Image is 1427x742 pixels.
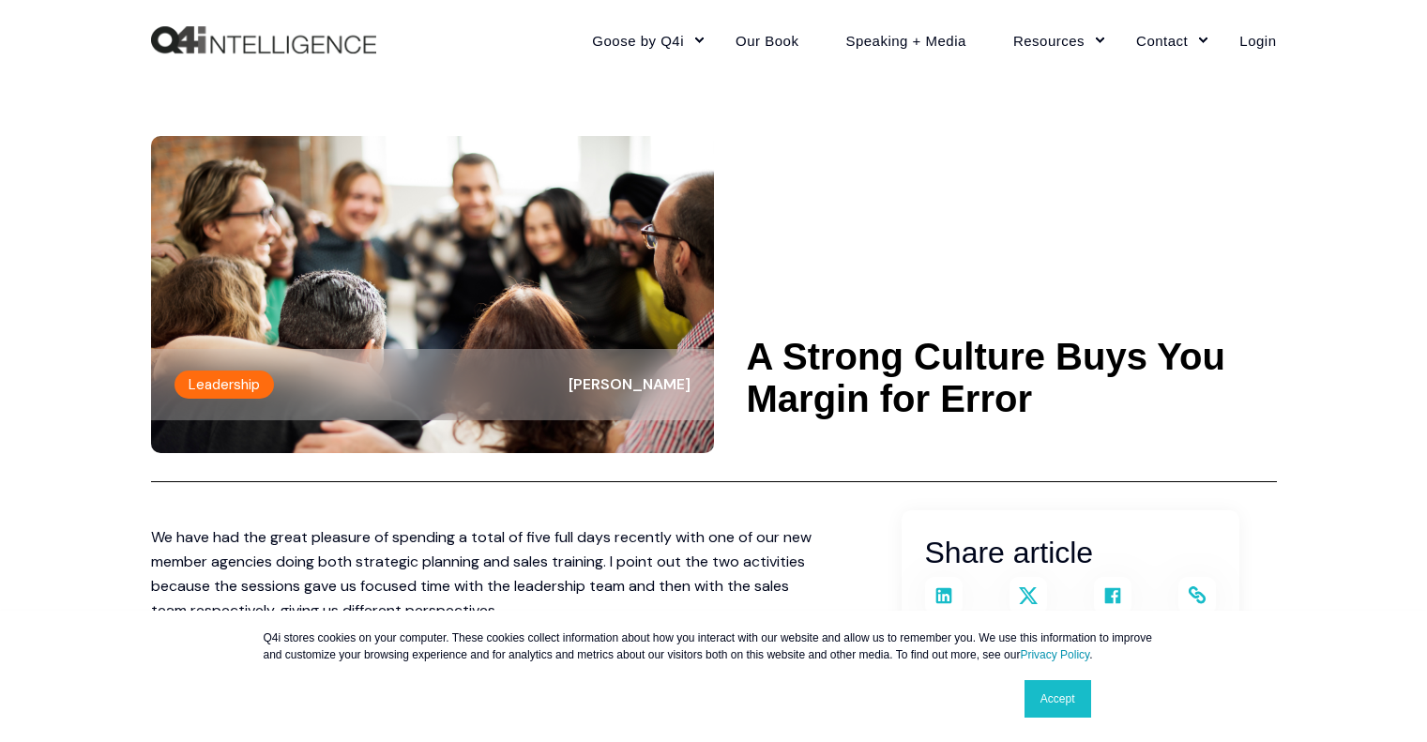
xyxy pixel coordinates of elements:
span: [PERSON_NAME] [569,374,691,394]
p: We have had the great pleasure of spending a total of five full days recently with one of our new... [151,525,827,623]
a: Back to Home [151,26,376,54]
img: A Strong Culture Buys You Margin for Error [151,136,714,453]
a: Share on LinkedIn [925,577,963,614]
label: Leadership [175,371,274,399]
a: Privacy Policy [1020,648,1089,661]
a: Accept [1025,680,1091,718]
h2: Share article [925,529,1216,577]
p: Q4i stores cookies on your computer. These cookies collect information about how you interact wit... [264,629,1164,663]
a: Copy and share the link [1178,577,1216,614]
a: Share on X [1010,577,1047,614]
img: Q4intelligence, LLC logo [151,26,376,54]
a: Share on Facebook [1094,577,1131,614]
h1: A Strong Culture Buys You Margin for Error [747,336,1277,420]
